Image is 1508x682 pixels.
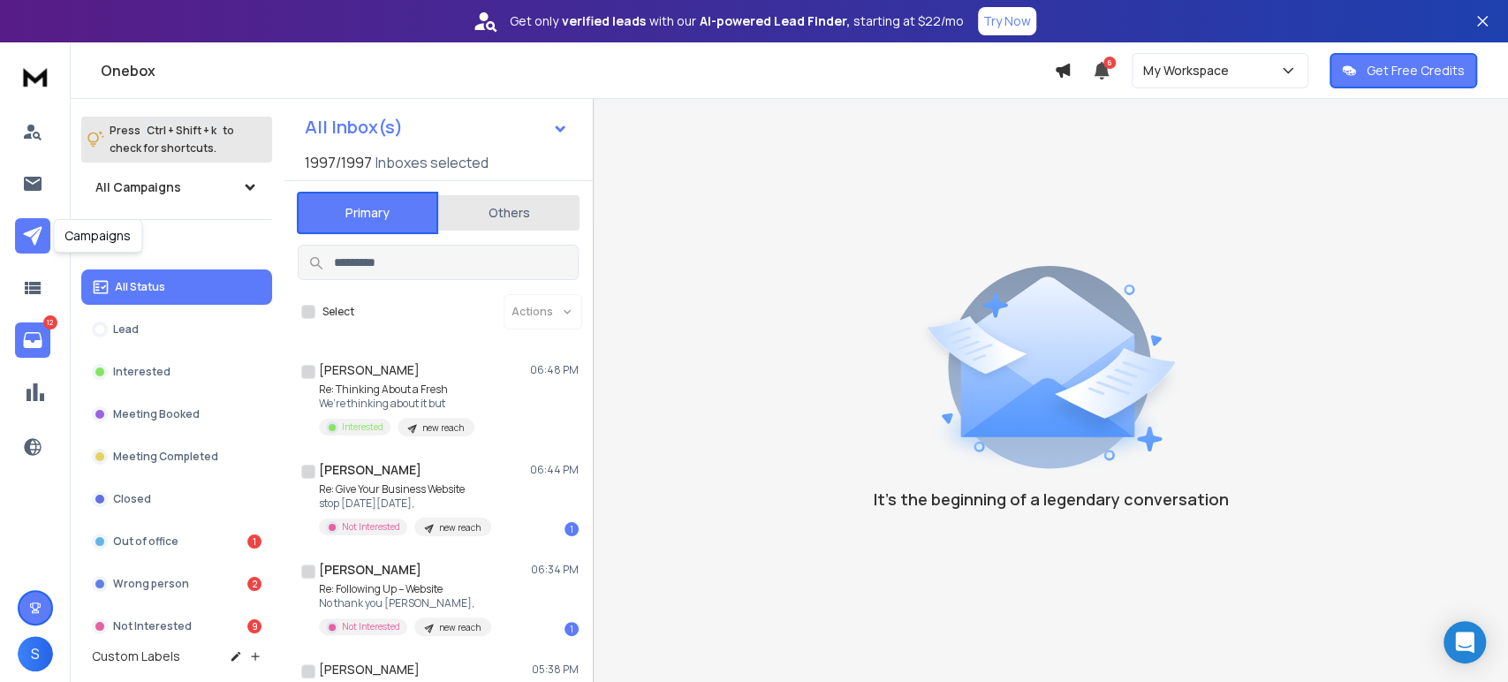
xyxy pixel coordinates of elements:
p: Out of office [113,534,178,549]
p: Try Now [983,12,1031,30]
label: Select [322,305,354,319]
span: Ctrl + Shift + k [144,120,219,140]
p: 06:48 PM [530,363,579,377]
p: My Workspace [1143,62,1236,80]
button: Lead [81,312,272,347]
button: Out of office1 [81,524,272,559]
button: Try Now [978,7,1036,35]
h1: All Campaigns [95,178,181,196]
div: 2 [247,577,261,591]
div: 9 [247,619,261,633]
p: Meeting Completed [113,450,218,464]
h1: [PERSON_NAME] [319,361,420,379]
h1: Onebox [101,60,1054,81]
div: Campaigns [53,219,142,253]
p: Press to check for shortcuts. [110,122,234,157]
button: Meeting Booked [81,397,272,432]
button: S [18,636,53,671]
h1: [PERSON_NAME] [319,461,421,479]
button: Closed [81,481,272,517]
button: Get Free Credits [1330,53,1477,88]
button: Primary [297,192,438,234]
div: 1 [565,622,579,636]
button: All Campaigns [81,170,272,205]
h3: Inboxes selected [375,152,489,173]
p: Interested [342,421,383,434]
p: Not Interested [113,619,192,633]
p: new reach [422,421,464,435]
p: Not Interested [342,620,400,633]
button: Interested [81,354,272,390]
div: 1 [565,522,579,536]
span: 1997 / 1997 [305,152,372,173]
p: new reach [439,621,481,634]
p: 12 [43,315,57,330]
button: All Inbox(s) [291,110,582,145]
p: 06:34 PM [531,563,579,577]
strong: verified leads [562,12,646,30]
p: Re: Give Your Business Website [319,482,491,496]
p: Re: Following Up – Website [319,582,491,596]
p: Wrong person [113,577,189,591]
img: logo [18,60,53,93]
p: Interested [113,365,171,379]
p: 06:44 PM [530,463,579,477]
span: 6 [1103,57,1116,69]
p: Meeting Booked [113,407,200,421]
p: 05:38 PM [532,663,579,677]
p: new reach [439,521,481,534]
p: Closed [113,492,151,506]
h1: [PERSON_NAME] [319,561,421,579]
p: We’re thinking about it but [319,397,474,411]
button: Others [438,193,580,232]
div: Open Intercom Messenger [1444,621,1486,663]
button: Not Interested9 [81,609,272,644]
p: All Status [115,280,165,294]
h1: All Inbox(s) [305,118,403,136]
strong: AI-powered Lead Finder, [700,12,850,30]
p: Re: Thinking About a Fresh [319,383,474,397]
h1: [PERSON_NAME] [319,661,420,678]
button: Wrong person2 [81,566,272,602]
button: All Status [81,269,272,305]
button: Meeting Completed [81,439,272,474]
a: 12 [15,322,50,358]
p: Lead [113,322,139,337]
div: 1 [247,534,261,549]
p: Not Interested [342,520,400,534]
h3: Custom Labels [92,648,180,665]
p: stop [DATE][DATE], [319,496,491,511]
p: It’s the beginning of a legendary conversation [874,487,1229,511]
h3: Filters [81,234,272,259]
p: Get Free Credits [1367,62,1465,80]
p: Get only with our starting at $22/mo [510,12,964,30]
p: No thank you [PERSON_NAME], [319,596,491,610]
